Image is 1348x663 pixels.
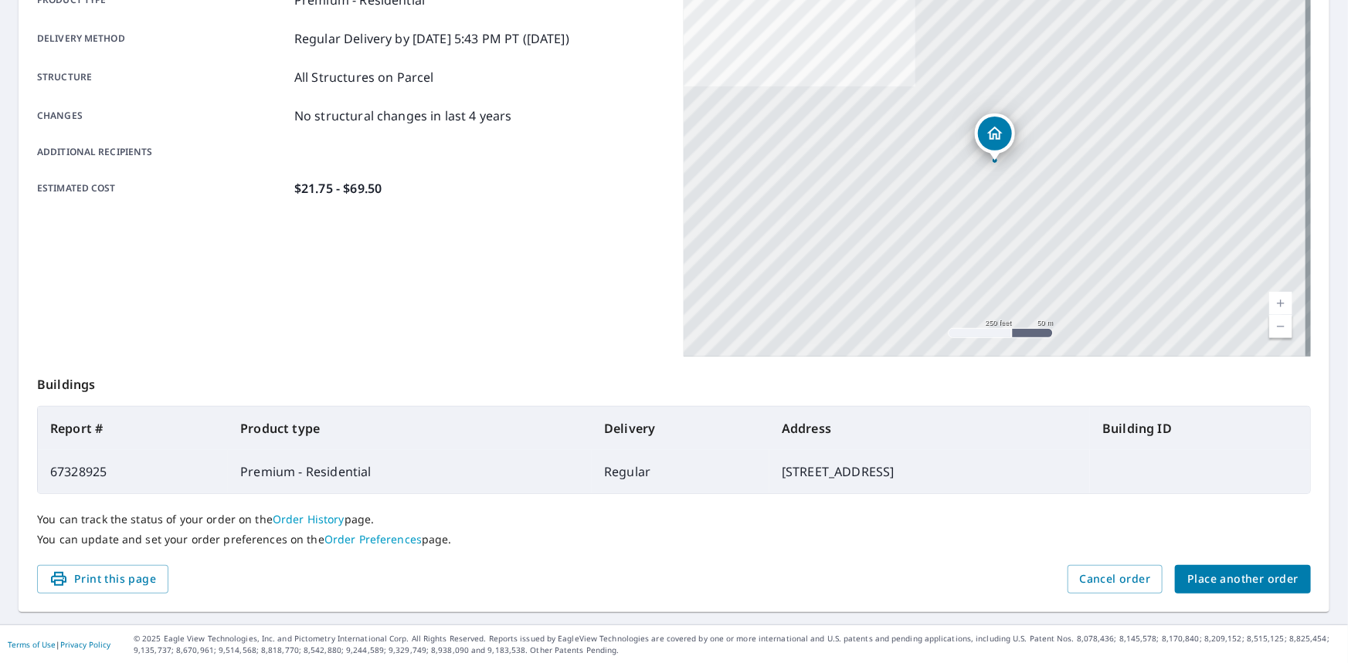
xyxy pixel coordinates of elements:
[38,450,228,493] td: 67328925
[1068,565,1163,594] button: Cancel order
[38,407,228,450] th: Report #
[294,179,382,198] p: $21.75 - $69.50
[1187,570,1299,589] span: Place another order
[1269,292,1292,315] a: Current Level 17, Zoom In
[49,570,156,589] span: Print this page
[324,532,422,546] a: Order Preferences
[1269,315,1292,338] a: Current Level 17, Zoom Out
[592,450,769,493] td: Regular
[294,107,512,125] p: No structural changes in last 4 years
[37,145,288,159] p: Additional recipients
[134,633,1340,656] p: © 2025 Eagle View Technologies, Inc. and Pictometry International Corp. All Rights Reserved. Repo...
[37,29,288,48] p: Delivery method
[228,407,592,450] th: Product type
[37,533,1311,546] p: You can update and set your order preferences on the page.
[273,512,345,526] a: Order History
[294,29,569,48] p: Regular Delivery by [DATE] 5:43 PM PT ([DATE])
[37,68,288,86] p: Structure
[228,450,592,493] td: Premium - Residential
[769,407,1090,450] th: Address
[975,113,1015,161] div: Dropped pin, building 1, Residential property, 2680 Wisteria Ct Merced, CA 95340
[1080,570,1151,589] span: Cancel order
[8,640,110,649] p: |
[294,68,434,86] p: All Structures on Parcel
[37,512,1311,526] p: You can track the status of your order on the page.
[37,565,168,594] button: Print this page
[592,407,769,450] th: Delivery
[8,639,56,650] a: Terms of Use
[37,107,288,125] p: Changes
[769,450,1090,493] td: [STREET_ADDRESS]
[1175,565,1311,594] button: Place another order
[60,639,110,650] a: Privacy Policy
[37,357,1311,406] p: Buildings
[37,179,288,198] p: Estimated cost
[1090,407,1310,450] th: Building ID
